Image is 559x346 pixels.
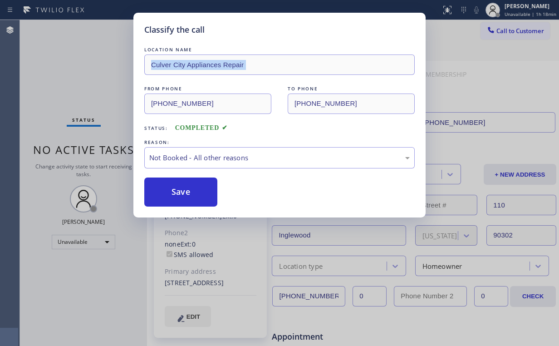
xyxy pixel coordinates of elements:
input: From phone [144,94,271,114]
span: Status: [144,125,168,131]
div: FROM PHONE [144,84,271,94]
div: REASON: [144,138,415,147]
input: To phone [288,94,415,114]
button: Save [144,178,217,207]
h5: Classify the call [144,24,205,36]
span: COMPLETED [175,124,228,131]
div: Not Booked - All other reasons [149,153,410,163]
div: TO PHONE [288,84,415,94]
div: LOCATION NAME [144,45,415,54]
